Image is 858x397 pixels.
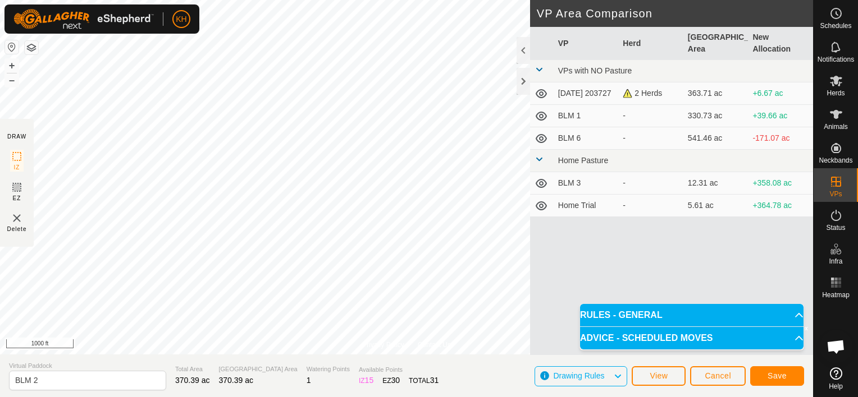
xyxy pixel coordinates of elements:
[430,376,439,385] span: 31
[13,194,21,202] span: EZ
[580,311,663,320] span: RULES - GENERAL
[705,371,731,380] span: Cancel
[827,90,845,96] span: Herds
[418,340,451,350] a: Contact Us
[650,371,668,380] span: View
[819,157,852,164] span: Neckbands
[554,105,619,127] td: BLM 1
[5,73,19,87] button: –
[750,366,804,386] button: Save
[14,163,20,172] span: IZ
[7,132,26,141] div: DRAW
[748,82,813,105] td: +6.67 ac
[829,258,842,265] span: Infra
[5,59,19,72] button: +
[554,195,619,217] td: Home Trial
[580,327,804,349] p-accordion-header: ADVICE - SCHEDULED MOVES
[176,13,186,25] span: KH
[829,191,842,197] span: VPs
[175,376,210,385] span: 370.39 ac
[175,364,210,374] span: Total Area
[748,172,813,195] td: +358.08 ac
[768,371,787,380] span: Save
[219,364,298,374] span: [GEOGRAPHIC_DATA] Area
[580,304,804,326] p-accordion-header: RULES - GENERAL
[365,376,374,385] span: 15
[359,375,373,386] div: IZ
[13,9,154,29] img: Gallagher Logo
[554,172,619,195] td: BLM 3
[554,127,619,150] td: BLM 6
[822,292,850,298] span: Heatmap
[409,375,439,386] div: TOTAL
[7,225,27,233] span: Delete
[826,224,845,231] span: Status
[820,22,851,29] span: Schedules
[632,366,686,386] button: View
[683,127,749,150] td: 541.46 ac
[580,334,713,343] span: ADVICE - SCHEDULED MOVES
[814,363,858,394] a: Help
[382,375,400,386] div: EZ
[824,123,848,130] span: Animals
[683,105,749,127] td: 330.73 ac
[558,156,608,165] span: Home Pasture
[819,330,853,363] div: Open chat
[683,172,749,195] td: 12.31 ac
[623,200,679,211] div: -
[10,211,24,225] img: VP
[537,7,813,20] h2: VP Area Comparison
[818,56,854,63] span: Notifications
[748,27,813,60] th: New Allocation
[683,195,749,217] td: 5.61 ac
[748,127,813,150] td: -171.07 ac
[25,41,38,54] button: Map Layers
[362,340,404,350] a: Privacy Policy
[558,66,632,75] span: VPs with NO Pasture
[748,195,813,217] td: +364.78 ac
[307,376,311,385] span: 1
[391,376,400,385] span: 30
[623,110,679,122] div: -
[359,365,439,375] span: Available Points
[618,27,683,60] th: Herd
[219,376,254,385] span: 370.39 ac
[307,364,350,374] span: Watering Points
[5,40,19,54] button: Reset Map
[683,27,749,60] th: [GEOGRAPHIC_DATA] Area
[748,105,813,127] td: +39.66 ac
[554,82,619,105] td: [DATE] 203727
[829,383,843,390] span: Help
[9,361,166,371] span: Virtual Paddock
[690,366,746,386] button: Cancel
[623,87,679,99] div: 2 Herds
[553,371,604,380] span: Drawing Rules
[623,132,679,144] div: -
[683,82,749,105] td: 363.71 ac
[554,27,619,60] th: VP
[623,177,679,189] div: -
